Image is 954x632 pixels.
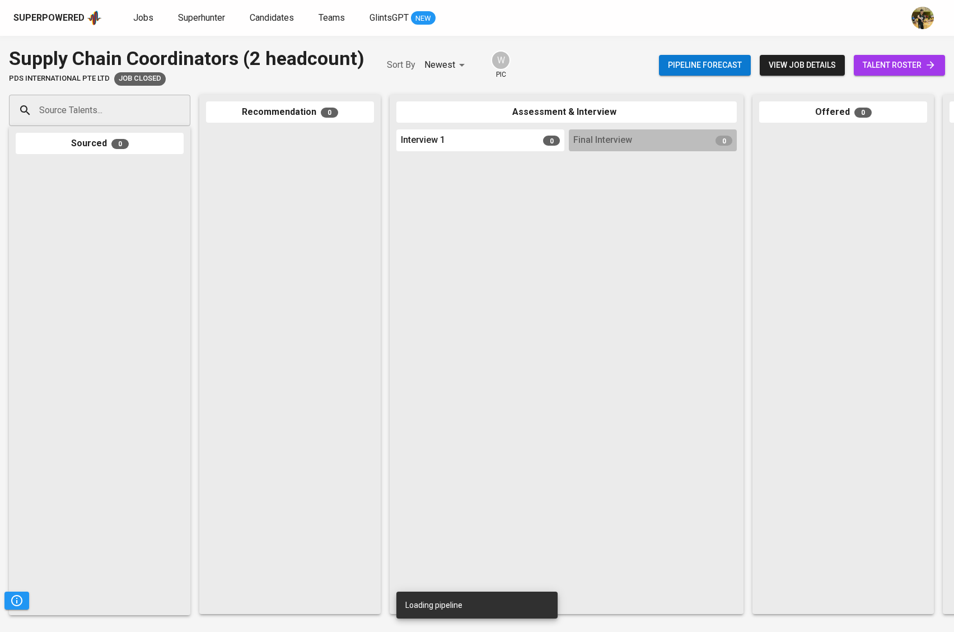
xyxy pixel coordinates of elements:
[184,109,186,111] button: Open
[178,12,225,23] span: Superhunter
[178,11,227,25] a: Superhunter
[491,50,511,70] div: W
[133,12,153,23] span: Jobs
[16,133,184,155] div: Sourced
[13,12,85,25] div: Superpowered
[659,55,751,76] button: Pipeline forecast
[206,101,374,123] div: Recommendation
[387,58,415,72] p: Sort By
[370,11,436,25] a: GlintsGPT NEW
[543,136,560,146] span: 0
[250,11,296,25] a: Candidates
[854,108,872,118] span: 0
[401,134,445,147] span: Interview 1
[863,58,936,72] span: talent roster
[321,108,338,118] span: 0
[9,73,110,84] span: PDS International Pte Ltd
[760,55,845,76] button: view job details
[114,72,166,86] div: Job already placed by Glints
[668,58,742,72] span: Pipeline forecast
[405,595,462,615] div: Loading pipeline
[854,55,945,76] a: talent roster
[319,11,347,25] a: Teams
[573,134,632,147] span: Final Interview
[411,13,436,24] span: NEW
[424,55,469,76] div: Newest
[769,58,836,72] span: view job details
[250,12,294,23] span: Candidates
[370,12,409,23] span: GlintsGPT
[911,7,934,29] img: yongcheng@glints.com
[87,10,102,26] img: app logo
[759,101,927,123] div: Offered
[114,73,166,84] span: Job Closed
[396,101,737,123] div: Assessment & Interview
[319,12,345,23] span: Teams
[9,45,364,72] div: Supply Chain Coordinators (2 headcount)
[111,139,129,149] span: 0
[424,58,455,72] p: Newest
[4,592,29,610] button: Pipeline Triggers
[491,50,511,80] div: pic
[715,136,732,146] span: 0
[133,11,156,25] a: Jobs
[13,10,102,26] a: Superpoweredapp logo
